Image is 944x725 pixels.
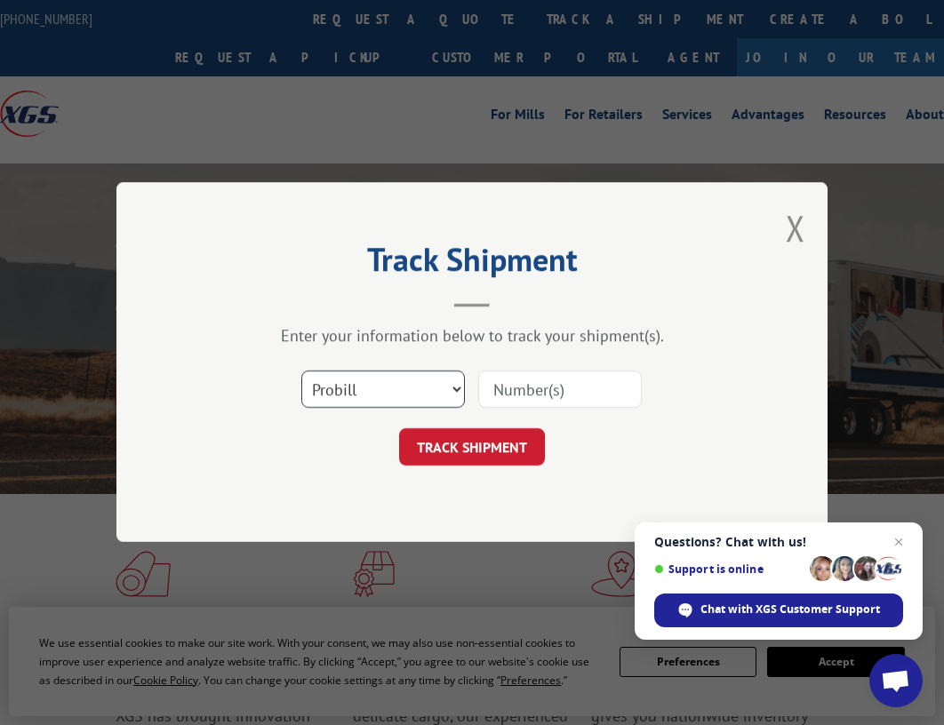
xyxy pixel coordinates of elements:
[654,594,903,627] div: Chat with XGS Customer Support
[205,326,739,347] div: Enter your information below to track your shipment(s).
[700,602,880,617] span: Chat with XGS Customer Support
[205,247,739,281] h2: Track Shipment
[399,429,545,466] button: TRACK SHIPMENT
[478,371,642,409] input: Number(s)
[869,654,923,707] div: Open chat
[654,562,804,576] span: Support is online
[786,204,805,251] button: Close modal
[888,531,909,553] span: Close chat
[654,535,903,549] span: Questions? Chat with us!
